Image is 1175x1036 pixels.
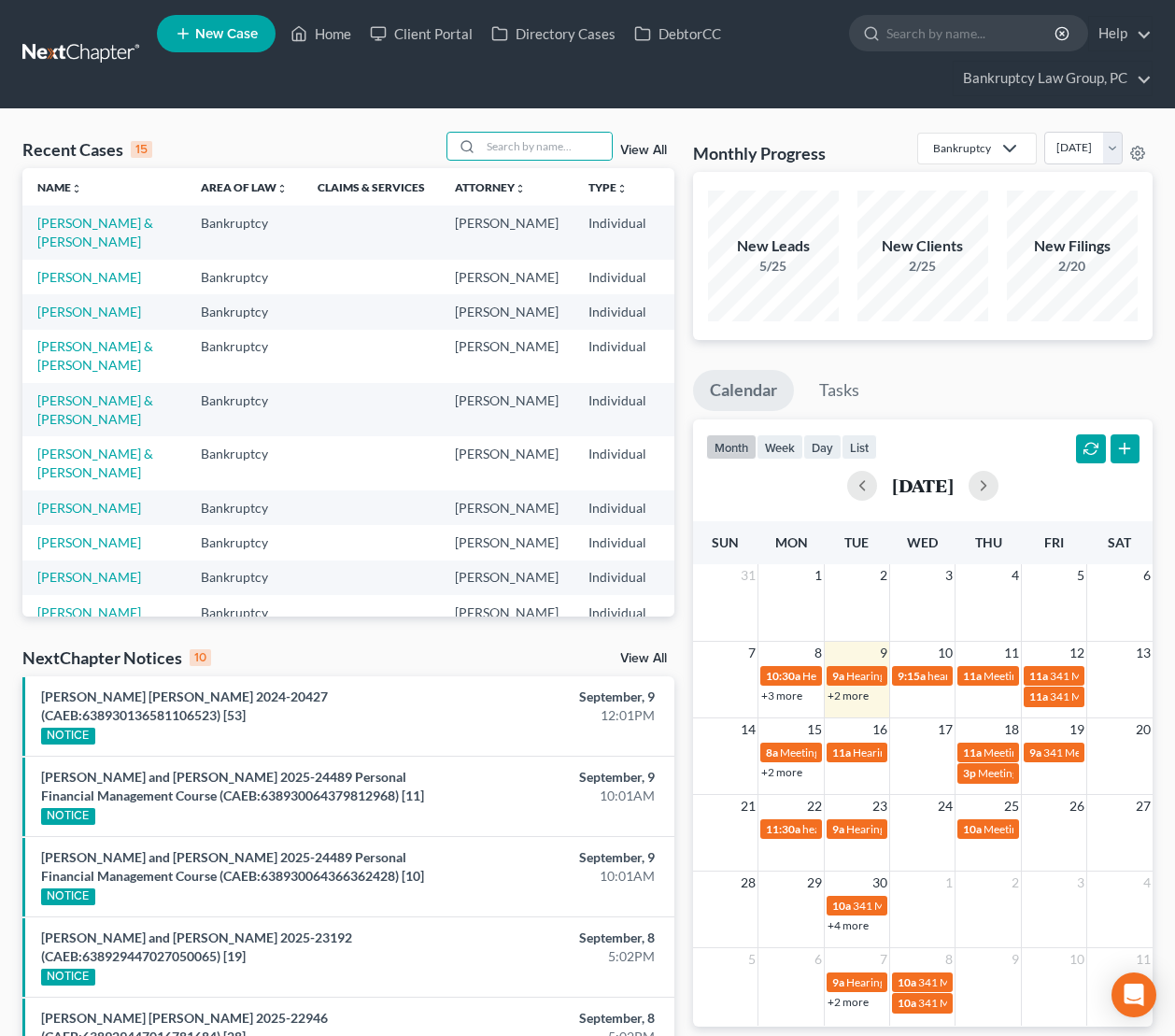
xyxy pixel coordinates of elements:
[1010,564,1021,587] span: 4
[186,206,303,259] td: Bankruptcy
[463,867,656,886] div: 10:01AM
[907,534,938,550] span: Wed
[1089,17,1152,50] a: Help
[37,304,141,319] a: [PERSON_NAME]
[303,168,440,206] th: Claims & Services
[871,795,889,817] span: 23
[463,848,656,867] div: September, 9
[1002,642,1021,664] span: 11
[41,688,328,723] a: [PERSON_NAME] [PERSON_NAME] 2024-20427 (CAEB:638930136581106523) [53]
[1141,564,1153,587] span: 6
[661,490,753,525] td: CAEB
[805,872,824,894] span: 29
[963,745,982,759] span: 11a
[1068,948,1086,971] span: 10
[857,257,988,276] div: 2/25
[746,642,757,664] span: 7
[661,206,753,259] td: CAEB
[455,180,526,194] a: Attorneyunfold_more
[775,534,808,550] span: Mon
[739,795,757,817] span: 21
[190,649,211,666] div: 10
[1068,642,1086,664] span: 12
[661,383,753,436] td: CAEB
[857,235,988,257] div: New Clients
[813,948,824,971] span: 6
[625,17,730,50] a: DebtorCC
[1002,718,1021,741] span: 18
[131,141,152,158] div: 15
[661,525,753,560] td: CAEB
[766,745,778,759] span: 8a
[693,370,794,411] a: Calendar
[898,975,916,989] span: 10a
[661,330,753,383] td: CAEB
[37,269,141,285] a: [PERSON_NAME]
[706,434,757,460] button: month
[805,718,824,741] span: 15
[616,183,628,194] i: unfold_more
[1068,718,1086,741] span: 19
[933,140,991,156] div: Bankruptcy
[802,370,876,411] a: Tasks
[878,642,889,664] span: 9
[1134,948,1153,971] span: 11
[186,260,303,294] td: Bankruptcy
[573,260,661,294] td: Individual
[37,569,141,585] a: [PERSON_NAME]
[41,888,95,905] div: NOTICE
[440,383,573,436] td: [PERSON_NAME]
[1068,795,1086,817] span: 26
[281,17,361,50] a: Home
[463,929,656,947] div: September, 8
[886,16,1057,50] input: Search by name...
[195,27,258,41] span: New Case
[832,745,851,759] span: 11a
[573,490,661,525] td: Individual
[22,138,152,161] div: Recent Cases
[936,642,955,664] span: 10
[1075,872,1086,894] span: 3
[463,768,656,787] div: September, 9
[201,180,288,194] a: Area of Lawunfold_more
[186,330,303,383] td: Bankruptcy
[186,595,303,630] td: Bankruptcy
[975,534,1002,550] span: Thu
[898,669,926,683] span: 9:15a
[41,930,352,964] a: [PERSON_NAME] and [PERSON_NAME] 2025-23192 (CAEB:638929447027050065) [19]
[1010,948,1021,971] span: 9
[1108,534,1131,550] span: Sat
[757,434,803,460] button: week
[588,180,628,194] a: Typeunfold_more
[712,534,739,550] span: Sun
[1002,795,1021,817] span: 25
[927,669,1161,683] span: hearing for [PERSON_NAME] [PERSON_NAME]
[22,646,211,669] div: NextChapter Notices
[878,948,889,971] span: 7
[878,564,889,587] span: 2
[1134,795,1153,817] span: 27
[573,561,661,595] td: Individual
[802,669,1038,683] span: Hearing for [PERSON_NAME] [PERSON_NAME]
[853,745,1129,759] span: Hearing for M E [PERSON_NAME] and [PERSON_NAME]
[954,62,1152,95] a: Bankruptcy Law Group, PC
[1075,564,1086,587] span: 5
[661,561,753,595] td: CAEB
[573,383,661,436] td: Individual
[440,490,573,525] td: [PERSON_NAME]
[761,688,802,702] a: +3 more
[37,446,153,480] a: [PERSON_NAME] & [PERSON_NAME]
[463,706,656,725] div: 12:01PM
[943,948,955,971] span: 8
[1029,669,1048,683] span: 11a
[37,500,141,516] a: [PERSON_NAME]
[37,534,141,550] a: [PERSON_NAME]
[846,669,1082,683] span: Hearing for [PERSON_NAME] [PERSON_NAME]
[276,183,288,194] i: unfold_more
[1134,718,1153,741] span: 20
[842,434,877,460] button: list
[963,766,976,780] span: 3p
[739,564,757,587] span: 31
[361,17,482,50] a: Client Portal
[898,996,916,1010] span: 10a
